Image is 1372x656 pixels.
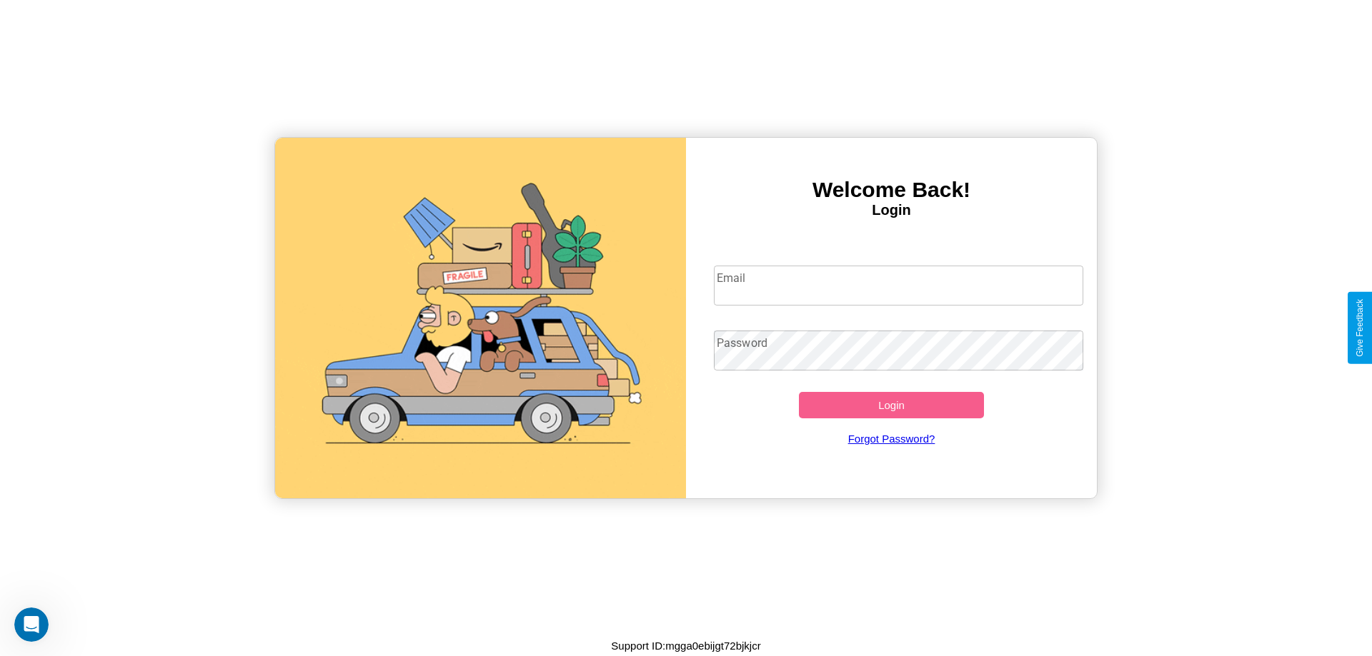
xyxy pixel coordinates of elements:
[799,392,984,418] button: Login
[686,202,1097,218] h4: Login
[1355,299,1365,357] div: Give Feedback
[611,636,760,655] p: Support ID: mgga0ebijgt72bjkjcr
[275,138,686,498] img: gif
[686,178,1097,202] h3: Welcome Back!
[707,418,1077,459] a: Forgot Password?
[14,607,49,642] iframe: Intercom live chat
